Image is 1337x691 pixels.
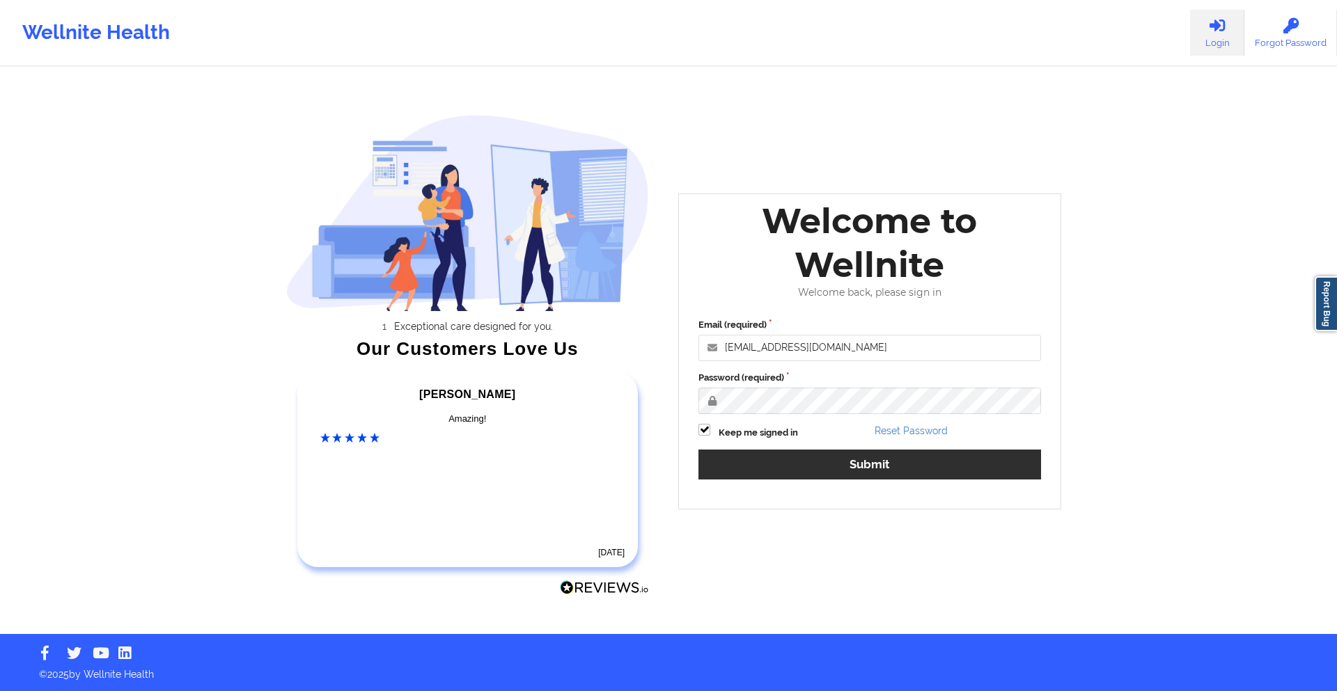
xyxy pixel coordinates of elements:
[689,287,1051,299] div: Welcome back, please sign in
[698,318,1041,332] label: Email (required)
[1190,10,1244,56] a: Login
[689,199,1051,287] div: Welcome to Wellnite
[698,450,1041,479] button: Submit
[598,548,625,557] time: [DATE]
[698,335,1041,361] input: Email address
[1315,276,1337,331] a: Report Bug
[29,658,1308,681] p: © 2025 by Wellnite Health
[698,371,1041,385] label: Password (required)
[1244,10,1337,56] a: Forgot Password
[719,426,798,440] label: Keep me signed in
[320,412,616,426] div: Amazing!
[286,114,650,311] img: wellnite-auth-hero_200.c722682e.png
[419,388,515,400] span: [PERSON_NAME]
[875,425,948,436] a: Reset Password
[298,321,649,332] li: Exceptional care designed for you.
[286,342,650,356] div: Our Customers Love Us
[560,580,649,598] a: Reviews.io Logo
[560,580,649,595] img: Reviews.io Logo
